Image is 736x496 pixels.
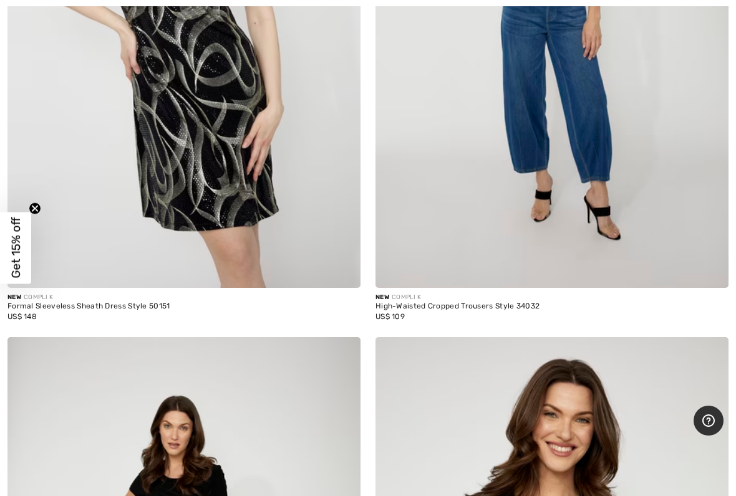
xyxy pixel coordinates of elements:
div: COMPLI K [375,293,729,302]
button: Close teaser [29,203,41,215]
iframe: Opens a widget where you can find more information [694,406,724,437]
span: US$ 109 [375,312,405,321]
div: Formal Sleeveless Sheath Dress Style 50151 [7,302,361,311]
div: COMPLI K [7,293,361,302]
span: New [375,293,389,301]
span: Get 15% off [9,217,23,279]
span: US$ 148 [7,312,37,321]
div: High-Waisted Cropped Trousers Style 34032 [375,302,729,311]
span: New [7,293,21,301]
